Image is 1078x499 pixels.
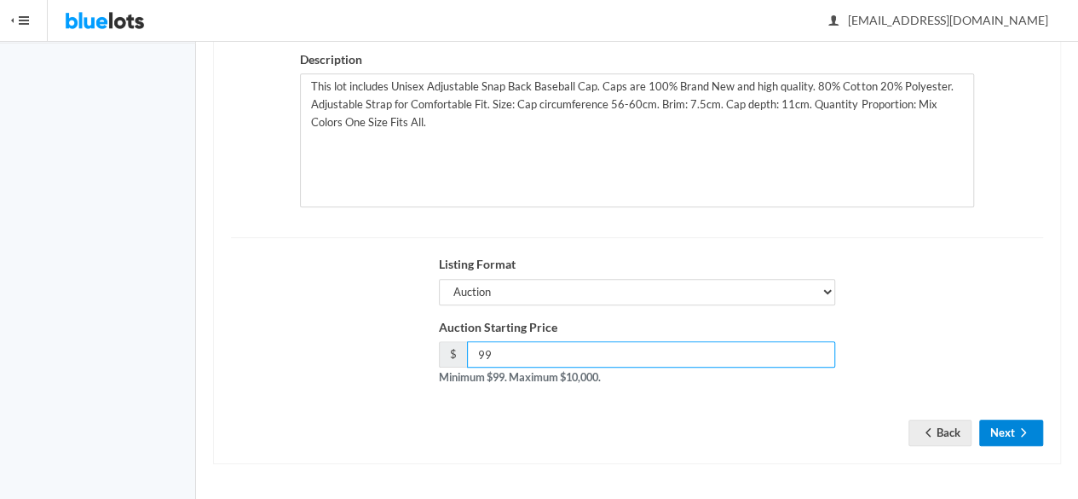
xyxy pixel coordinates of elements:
span: $ [439,341,467,368]
button: Nextarrow forward [979,420,1043,446]
input: 0 [467,341,836,368]
span: [EMAIL_ADDRESS][DOMAIN_NAME] [829,13,1048,27]
ion-icon: arrow forward [1015,426,1032,442]
a: arrow backBack [908,420,971,446]
strong: Minimum $99. Maximum $10,000. [439,370,601,384]
label: Auction Starting Price [439,318,557,338]
label: Listing Format [439,255,516,275]
ion-icon: person [825,14,842,30]
textarea: This lot includes Unisex Adjustable Snap Back Baseball Cap. Caps are 100% Brand New and high qual... [300,73,973,207]
label: Description [300,50,362,70]
ion-icon: arrow back [919,426,937,442]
